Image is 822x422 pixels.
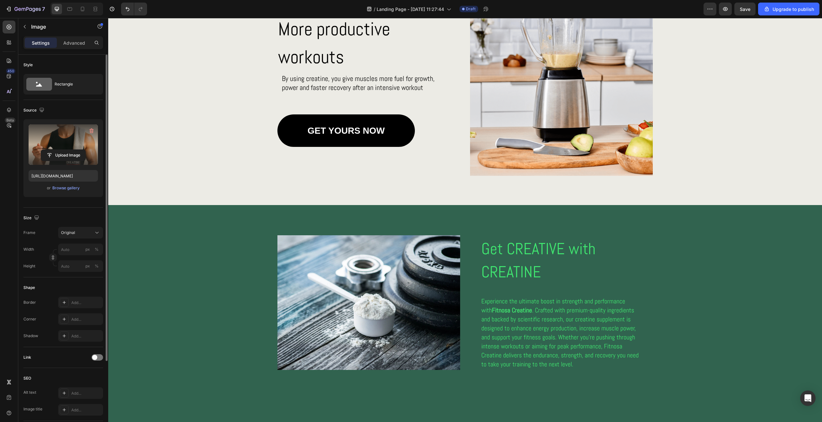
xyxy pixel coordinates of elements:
[29,170,98,182] input: https://example.com/image.jpg
[93,246,101,253] button: px
[85,247,90,252] div: px
[42,5,45,13] p: 7
[372,219,535,266] h2: Get CREATIVE with CREATINE
[61,230,75,236] span: Original
[71,407,101,413] div: Add...
[199,107,277,118] p: GET YOURS NOW
[23,406,42,412] div: Image title
[108,18,822,422] iframe: Design area
[58,244,103,255] input: px%
[55,77,94,92] div: Rectangle
[373,279,534,351] p: Experience the ultimate boost in strength and performance with . Crafted with premium-quality ing...
[84,246,92,253] button: %
[71,300,101,306] div: Add...
[5,118,15,123] div: Beta
[23,247,34,252] label: Width
[121,3,147,15] div: Undo/Redo
[740,6,750,12] span: Save
[23,333,38,339] div: Shadow
[47,184,51,192] span: or
[23,355,31,360] div: Link
[71,333,101,339] div: Add...
[23,230,35,236] label: Frame
[23,62,33,68] div: Style
[23,263,35,269] label: Height
[466,6,476,12] span: Draft
[84,262,92,270] button: %
[85,263,90,269] div: px
[800,391,816,406] div: Open Intercom Messenger
[764,6,814,13] div: Upgrade to publish
[174,56,343,74] p: By using creatine, you give muscles more fuel for growth, power and faster recovery after an inte...
[58,260,103,272] input: px%
[63,40,85,46] p: Advanced
[58,227,103,238] button: Original
[71,317,101,322] div: Add...
[384,288,424,296] strong: Fitnosa Creatine
[95,247,99,252] div: %
[3,3,48,15] button: 7
[93,262,101,270] button: px
[71,391,101,396] div: Add...
[6,68,15,74] div: 450
[52,185,80,191] button: Browse gallery
[23,214,40,222] div: Size
[23,390,36,395] div: Alt text
[758,3,819,15] button: Upgrade to publish
[169,217,352,352] img: gempages_575390673868423754-b40bf654-ce01-4446-b3f3-d3328c0afd58.webp
[23,106,46,115] div: Source
[31,23,86,31] p: Image
[23,375,31,381] div: SEO
[23,316,36,322] div: Corner
[95,263,99,269] div: %
[23,300,36,305] div: Border
[734,3,756,15] button: Save
[169,96,307,129] a: GET YOURS NOW
[374,6,375,13] span: /
[32,40,50,46] p: Settings
[41,149,86,161] button: Upload Image
[377,6,444,13] span: Landing Page - [DATE] 11:27:44
[23,285,35,291] div: Shape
